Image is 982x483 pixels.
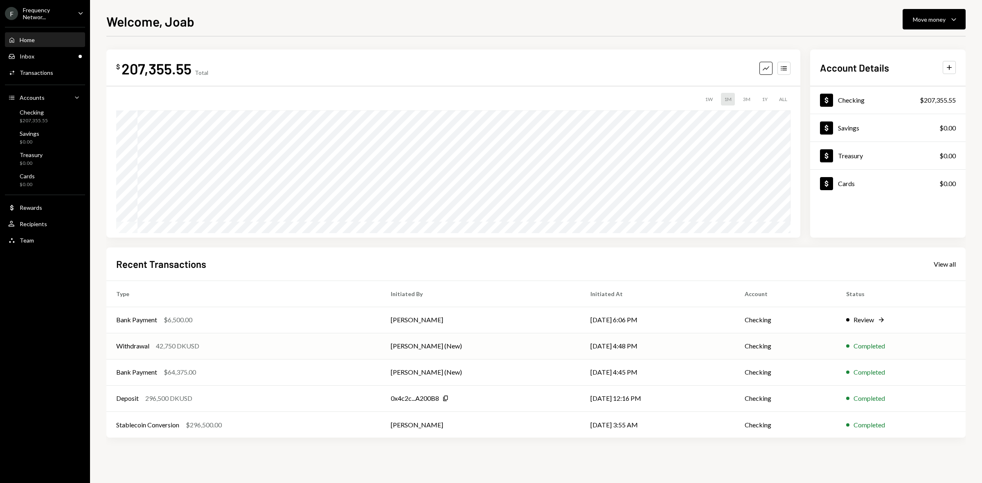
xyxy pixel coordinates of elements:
a: Transactions [5,65,85,80]
a: Treasury$0.00 [810,142,966,169]
div: $0.00 [20,139,39,146]
div: Treasury [20,151,43,158]
div: ALL [776,93,791,106]
div: $ [116,63,120,71]
a: Savings$0.00 [810,114,966,142]
div: $0.00 [939,123,956,133]
h2: Account Details [820,61,889,74]
div: Savings [838,124,859,132]
div: $207,355.55 [20,117,48,124]
div: Bank Payment [116,315,157,325]
div: Move money [913,15,946,24]
div: Cards [20,173,35,180]
div: Recipients [20,220,47,227]
td: [DATE] 4:45 PM [581,359,735,385]
td: [DATE] 4:48 PM [581,333,735,359]
div: 0x4c2c...A200B8 [391,393,439,403]
a: Rewards [5,200,85,215]
div: $207,355.55 [920,95,956,105]
div: Bank Payment [116,367,157,377]
th: Type [106,281,381,307]
div: Review [854,315,874,325]
div: View all [934,260,956,268]
div: Accounts [20,94,45,101]
div: Frequency Networ... [23,7,71,20]
a: Recipients [5,216,85,231]
div: Cards [838,180,855,187]
a: View all [934,259,956,268]
div: 42,750 DKUSD [156,341,199,351]
h2: Recent Transactions [116,257,206,271]
td: [PERSON_NAME] [381,307,580,333]
div: Completed [854,393,885,403]
h1: Welcome, Joab [106,13,194,29]
div: Savings [20,130,39,137]
div: Checking [20,109,48,116]
div: 207,355.55 [122,59,191,78]
a: Savings$0.00 [5,128,85,147]
div: F [5,7,18,20]
div: Home [20,36,35,43]
button: Move money [903,9,966,29]
div: Inbox [20,53,34,60]
td: Checking [735,359,836,385]
div: Transactions [20,69,53,76]
th: Initiated By [381,281,580,307]
div: Completed [854,420,885,430]
a: Checking$207,355.55 [810,86,966,114]
div: 296,500 DKUSD [145,393,192,403]
a: Cards$0.00 [5,170,85,190]
td: [DATE] 12:16 PM [581,385,735,411]
div: Stablecoin Conversion [116,420,179,430]
td: [DATE] 6:06 PM [581,307,735,333]
div: $0.00 [20,181,35,188]
div: $0.00 [939,151,956,161]
td: [PERSON_NAME] (New) [381,359,580,385]
div: Treasury [838,152,863,160]
a: Home [5,32,85,47]
div: Rewards [20,204,42,211]
div: 1M [721,93,735,106]
td: Checking [735,385,836,411]
div: $64,375.00 [164,367,196,377]
div: Completed [854,367,885,377]
div: Team [20,237,34,244]
a: Team [5,233,85,247]
td: [PERSON_NAME] (New) [381,333,580,359]
div: $6,500.00 [164,315,192,325]
td: [PERSON_NAME] [381,411,580,438]
div: 1W [702,93,716,106]
div: $0.00 [20,160,43,167]
a: Checking$207,355.55 [5,106,85,126]
a: Inbox [5,49,85,63]
td: Checking [735,411,836,438]
div: Deposit [116,393,139,403]
th: Status [836,281,966,307]
div: $0.00 [939,179,956,189]
td: Checking [735,307,836,333]
div: 1Y [759,93,771,106]
div: $296,500.00 [186,420,222,430]
a: Accounts [5,90,85,105]
td: [DATE] 3:55 AM [581,411,735,438]
th: Initiated At [581,281,735,307]
div: Total [195,69,208,76]
div: Checking [838,96,865,104]
th: Account [735,281,836,307]
a: Cards$0.00 [810,170,966,197]
a: Treasury$0.00 [5,149,85,168]
div: 3M [740,93,754,106]
td: Checking [735,333,836,359]
div: Withdrawal [116,341,149,351]
div: Completed [854,341,885,351]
